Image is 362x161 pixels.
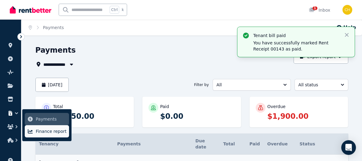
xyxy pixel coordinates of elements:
p: You have successfully marked Rent Receipt 00143 as paid. [253,40,339,52]
span: Filter by [194,82,209,87]
span: All [217,82,278,88]
span: Payments [36,115,67,123]
span: Ctrl [110,6,119,14]
a: Payments [43,25,64,30]
span: All status [298,82,336,88]
button: All [213,79,291,91]
th: Paid [239,133,264,155]
th: Status [291,133,319,155]
a: Payments [25,113,69,125]
p: $0.00 [160,111,235,121]
button: Help [336,24,356,31]
th: Total [214,133,239,155]
button: All status [294,79,348,91]
p: Paid [160,103,169,110]
th: Due date [192,133,214,155]
span: k [122,7,124,12]
p: $2,850.00 [53,111,128,121]
span: Finance report [36,128,67,135]
span: Payments [117,141,141,146]
p: Overdue [267,103,286,110]
th: Overdue [264,133,291,155]
h1: Payments [35,45,76,55]
p: $1,900.00 [267,111,342,121]
div: Open Intercom Messenger [341,140,356,155]
img: RentBetter [10,5,51,14]
th: Tenancy [35,133,114,155]
img: Chez [342,5,352,15]
p: Tenant bill paid [253,32,339,39]
button: [DATE] [35,78,69,92]
a: Finance report [25,125,69,137]
p: Total [53,103,63,110]
div: Inbox [309,7,330,13]
span: 1 [313,6,317,10]
nav: Breadcrumb [21,20,71,36]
